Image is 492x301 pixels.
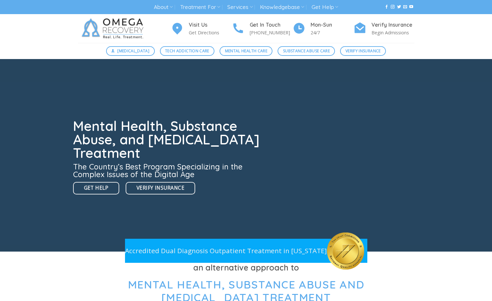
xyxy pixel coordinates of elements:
[126,182,195,194] a: Verify Insurance
[84,184,109,192] span: Get Help
[283,48,330,54] span: Substance Abuse Care
[227,1,253,13] a: Services
[106,46,155,56] a: [MEDICAL_DATA]
[189,21,232,29] h4: Visit Us
[225,48,267,54] span: Mental Health Care
[260,1,304,13] a: Knowledgebase
[340,46,386,56] a: Verify Insurance
[189,29,232,36] p: Get Directions
[312,1,338,13] a: Get Help
[409,5,413,9] a: Follow on YouTube
[165,48,209,54] span: Tech Addiction Care
[78,261,414,274] h3: an alternative approach to
[385,5,388,9] a: Follow on Facebook
[354,21,414,37] a: Verify Insurance Begin Admissions
[125,245,327,256] p: Accredited Dual Diagnosis Outpatient Treatment in [US_STATE]
[371,21,414,29] h4: Verify Insurance
[73,119,263,160] h1: Mental Health, Substance Abuse, and [MEDICAL_DATA] Treatment
[232,21,293,37] a: Get In Touch [PHONE_NUMBER]
[250,29,293,36] p: [PHONE_NUMBER]
[278,46,335,56] a: Substance Abuse Care
[154,1,173,13] a: About
[391,5,395,9] a: Follow on Instagram
[220,46,272,56] a: Mental Health Care
[171,21,232,37] a: Visit Us Get Directions
[311,29,354,36] p: 24/7
[117,48,149,54] span: [MEDICAL_DATA]
[137,184,184,192] span: Verify Insurance
[311,21,354,29] h4: Mon-Sun
[250,21,293,29] h4: Get In Touch
[346,48,381,54] span: Verify Insurance
[371,29,414,36] p: Begin Admissions
[73,182,120,194] a: Get Help
[397,5,401,9] a: Follow on Twitter
[160,46,215,56] a: Tech Addiction Care
[180,1,220,13] a: Treatment For
[78,14,150,43] img: Omega Recovery
[403,5,407,9] a: Send us an email
[73,163,263,178] h3: The Country’s Best Program Specializing in the Complex Issues of the Digital Age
